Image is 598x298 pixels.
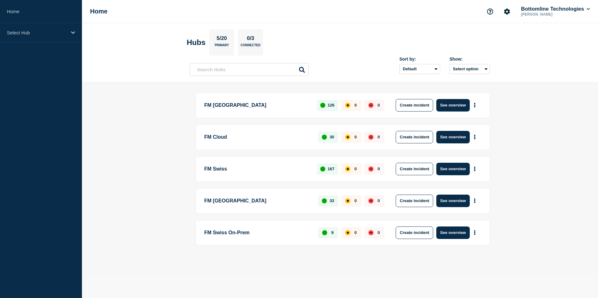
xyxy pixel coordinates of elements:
p: 33 [330,198,334,203]
p: 0 [354,230,357,235]
div: up [322,198,327,203]
div: affected [345,103,350,108]
button: Create incident [396,131,433,143]
div: down [368,166,373,171]
p: FM Swiss On-Prem [204,226,311,239]
p: 0 [378,166,380,171]
p: 0 [378,103,380,107]
button: More actions [471,195,479,206]
button: More actions [471,99,479,111]
button: Account settings [500,5,514,18]
p: 0 [378,198,380,203]
div: affected [345,135,350,140]
p: FM [GEOGRAPHIC_DATA] [204,99,310,112]
button: More actions [471,163,479,175]
div: down [368,230,373,235]
button: More actions [471,227,479,238]
p: FM Swiss [204,163,310,175]
div: up [320,166,325,171]
p: FM [GEOGRAPHIC_DATA] [204,195,311,207]
button: Create incident [396,226,433,239]
div: affected [345,166,350,171]
button: See overview [436,195,469,207]
p: [PERSON_NAME] [520,12,585,17]
div: down [368,198,373,203]
button: Select option [449,64,490,74]
div: down [368,103,373,108]
p: 0 [354,198,357,203]
div: affected [345,230,350,235]
p: 0 [378,135,380,139]
button: More actions [471,131,479,143]
p: 30 [330,135,334,139]
p: 126 [328,103,335,107]
p: Connected [241,43,260,50]
input: Search Hubs [190,63,309,76]
h2: Hubs [187,38,205,47]
div: down [368,135,373,140]
button: Bottomline Technologies [520,6,591,12]
button: See overview [436,99,469,112]
p: 5/20 [214,35,229,43]
select: Sort by [399,64,440,74]
p: 0 [354,135,357,139]
button: See overview [436,131,469,143]
p: 167 [328,166,335,171]
div: Sort by: [399,57,440,62]
button: Support [484,5,497,18]
div: Show: [449,57,490,62]
p: 0 [354,103,357,107]
button: Create incident [396,195,433,207]
button: See overview [436,163,469,175]
h1: Home [90,8,108,15]
p: FM Cloud [204,131,311,143]
div: affected [345,198,350,203]
button: See overview [436,226,469,239]
p: Select Hub [7,30,67,35]
button: Create incident [396,99,433,112]
p: 0/3 [245,35,257,43]
p: Primary [215,43,229,50]
p: 0 [354,166,357,171]
div: up [320,103,325,108]
p: 9 [331,230,333,235]
p: 0 [378,230,380,235]
div: up [322,230,327,235]
div: up [322,135,327,140]
button: Create incident [396,163,433,175]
